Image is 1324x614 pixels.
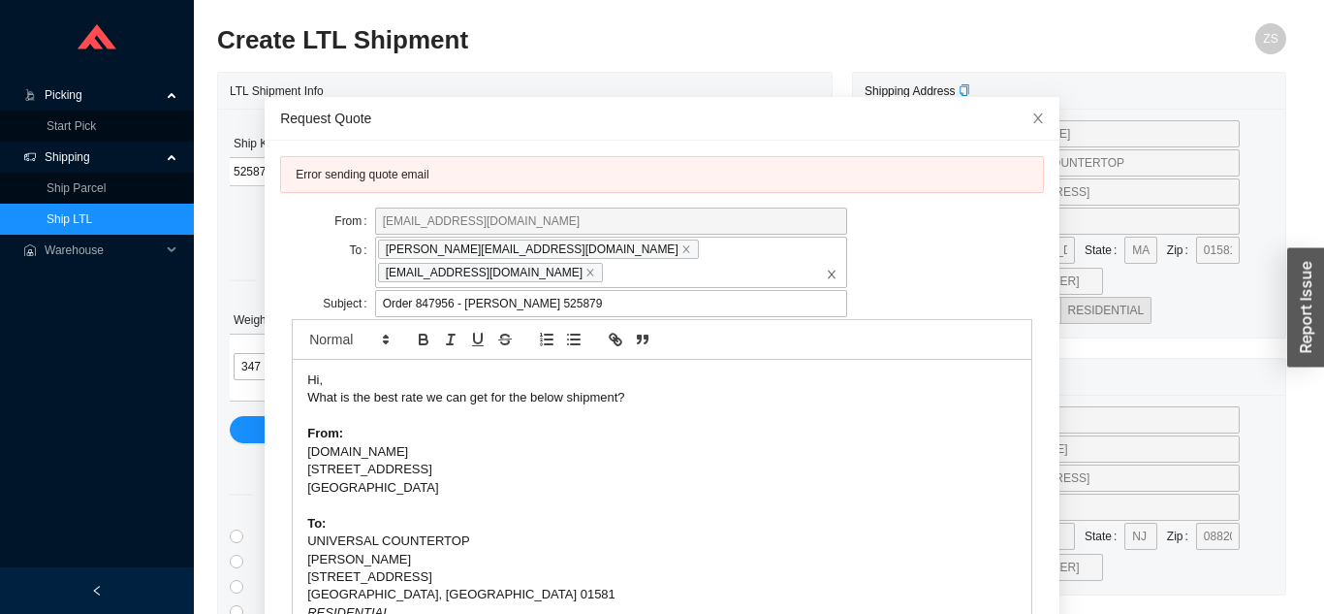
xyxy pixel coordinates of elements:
[585,268,595,277] span: close
[1068,304,1145,317] span: RESIDENTIAL
[1167,237,1196,264] label: Zip
[865,359,1274,395] div: Return Address
[253,483,371,505] span: Direct Services
[378,240,699,259] span: [PERSON_NAME][EMAIL_ADDRESS][DOMAIN_NAME]
[1167,523,1196,550] label: Zip
[47,119,96,133] a: Start Pick
[47,181,106,195] a: Ship Parcel
[307,586,1017,603] div: [GEOGRAPHIC_DATA], [GEOGRAPHIC_DATA] 01581
[307,426,343,440] strong: From:
[45,142,161,173] span: Shipping
[307,372,1017,389] div: Hi,
[307,533,1017,550] div: UNIVERSAL COUNTERTOP
[47,212,92,226] a: Ship LTL
[234,134,331,153] span: Ship Key
[307,568,1017,586] div: [STREET_ADDRESS]
[45,235,161,266] span: Warehouse
[230,307,346,335] th: Weight
[230,130,349,158] th: Ship Key sortable
[959,84,970,96] span: copy
[307,516,326,531] strong: To:
[334,208,374,235] label: From
[230,158,349,186] td: 525879
[91,585,103,597] span: left
[323,290,374,317] label: Subject
[1085,523,1124,550] label: State
[307,443,1017,461] div: [DOMAIN_NAME]
[681,244,691,254] span: close
[45,80,161,111] span: Picking
[1085,237,1124,264] label: State
[865,84,970,98] span: Shipping Address
[1017,97,1059,140] button: Close
[280,108,1044,129] div: Request Quote
[256,269,324,291] span: Pallets
[217,23,1019,57] h2: Create LTL Shipment
[1263,23,1277,54] span: ZS
[307,551,1017,568] div: [PERSON_NAME]
[307,389,1017,406] div: What is the best rate we can get for the below shipment?
[959,81,970,101] div: Copy
[296,165,1028,184] div: Error sending quote email
[606,262,619,283] input: [PERSON_NAME][EMAIL_ADDRESS][DOMAIN_NAME]close[EMAIL_ADDRESS][DOMAIN_NAME]closeclose
[307,461,1017,478] div: [STREET_ADDRESS]
[1031,112,1045,125] span: close
[230,416,820,443] button: Add Pallet
[350,237,375,264] label: To
[307,479,1017,497] div: [GEOGRAPHIC_DATA]
[378,263,603,282] span: [EMAIL_ADDRESS][DOMAIN_NAME]
[230,73,820,109] div: LTL Shipment Info
[826,269,837,280] span: close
